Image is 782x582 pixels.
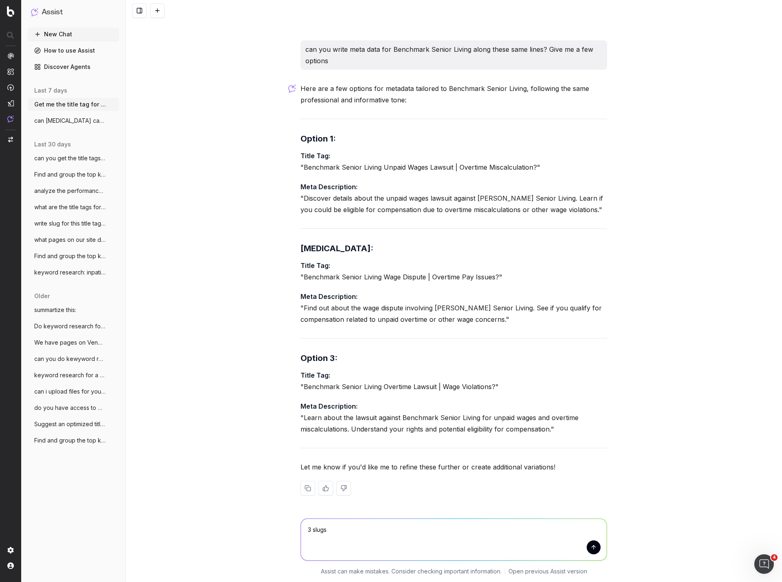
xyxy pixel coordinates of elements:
span: do you have access to my SEM Rush data [34,404,106,412]
span: Find and group the top keywords for acco [34,436,106,445]
p: "Discover details about the unpaid wages lawsuit against [PERSON_NAME] Senior Living. Learn if yo... [300,181,607,215]
button: do you have access to my SEM Rush data [28,401,119,414]
img: Setting [7,547,14,553]
img: Assist [31,8,38,16]
strong: Option 1: [300,134,336,144]
strong: Meta Description: [300,183,358,191]
span: 😐 [134,498,146,514]
p: Here are a few options for metadata tailored to Benchmark Senior Living, following the same profe... [300,83,607,106]
img: Switch project [8,137,13,142]
p: "Benchmark Senior Living Wage Dispute | Overtime Pay Issues?" [300,260,607,283]
strong: Meta Description: [300,402,358,410]
span: older [34,292,50,300]
button: can i upload files for you to analyze [28,385,119,398]
span: write slug for this title tag: Starwood [34,219,106,228]
span: Suggest an optimized title and descripti [34,420,106,428]
button: Do keyword research for a lawsuit invest [28,320,119,333]
span: keyword research: inpatient rehab [34,268,106,277]
span: Do keyword research for a lawsuit invest [34,322,106,330]
a: Open previous Assist version [508,567,587,575]
span: Get me the title tag for the Arcadia ove [34,100,106,108]
span: 😃 [155,498,167,514]
a: Open in help center [108,524,173,531]
img: My account [7,562,14,569]
button: analyze the performance of our page on s [28,184,119,197]
button: go back [5,3,21,19]
span: last 7 days [34,86,67,95]
h1: Assist [42,7,63,18]
button: Get me the title tag for the Arcadia ove [28,98,119,111]
button: summartize this: [28,303,119,316]
span: neutral face reaction [130,498,151,514]
button: write slug for this title tag: Starwood [28,217,119,230]
div: Did this answer your question? [10,489,271,498]
span: 😞 [113,498,125,514]
p: Let me know if you'd like me to refine these further or create additional variations! [300,461,607,473]
iframe: Intercom live chat [754,554,774,574]
img: Botify logo [7,6,14,17]
strong: Option 3: [300,353,338,363]
button: Suggest an optimized title and descripti [28,418,119,431]
img: Analytics [7,53,14,59]
p: "Benchmark Senior Living Unpaid Wages Lawsuit | Overtime Miscalculation?" [300,150,607,173]
span: analyze the performance of our page on s [34,187,106,195]
p: "Benchmark Senior Living Overtime Lawsuit | Wage Violations?" [300,370,607,392]
button: Collapse window [245,3,261,19]
img: Activation [7,84,14,91]
button: keyword research: inpatient rehab [28,266,119,279]
a: How to use Assist [28,44,119,57]
button: what are the title tags for pages dealin [28,201,119,214]
span: Find and group the top keywords for [PERSON_NAME] [34,170,106,179]
span: what pages on our site deal with shift d [34,236,106,244]
p: "Learn about the lawsuit against Benchmark Senior Living for unpaid wages and overtime miscalcula... [300,401,607,435]
button: Find and group the top keywords for sta [28,250,119,263]
strong: Meta Description: [300,292,358,301]
button: can you get the title tags for all pages [28,152,119,165]
button: New Chat [28,28,119,41]
span: last 30 days [34,140,71,148]
img: Assist [7,115,14,122]
img: Intelligence [7,68,14,75]
button: keyword research for a page about a mass [28,369,119,382]
span: disappointed reaction [108,498,130,514]
strong: Title Tag: [300,371,330,379]
button: Find and group the top keywords for [PERSON_NAME] [28,168,119,181]
span: We have pages on Venmo and CashApp refer [34,339,106,347]
p: "Find out about the wage dispute involving [PERSON_NAME] Senior Living. See if you qualify for co... [300,291,607,325]
button: can [MEDICAL_DATA] cause [MEDICAL_DATA] 64 [MEDICAL_DATA] cl [28,114,119,127]
button: We have pages on Venmo and CashApp refer [28,336,119,349]
img: Botify assist logo [288,84,296,93]
span: summartize this: [34,306,76,314]
span: can i upload files for you to analyze [34,387,106,396]
button: Assist [31,7,116,18]
strong: Title Tag: [300,152,330,160]
p: can you write meta data for Benchmark Senior Living along these same lines? Give me a few options [305,44,602,66]
strong: [MEDICAL_DATA]: [300,243,373,253]
span: what are the title tags for pages dealin [34,203,106,211]
span: keyword research for a page about a mass [34,371,106,379]
span: can you do kewyword research for this pa [34,355,106,363]
span: 4 [771,554,778,561]
span: smiley reaction [151,498,172,514]
button: can you do kewyword research for this pa [28,352,119,365]
strong: Title Tag: [300,261,330,270]
textarea: 3 slugs [301,519,607,560]
a: Discover Agents [28,60,119,73]
p: Assist can make mistakes. Consider checking important information. [321,567,501,575]
span: can [MEDICAL_DATA] cause [MEDICAL_DATA] 64 [MEDICAL_DATA] cl [34,117,106,125]
button: Find and group the top keywords for acco [28,434,119,447]
img: Studio [7,100,14,106]
div: Close [261,3,275,18]
span: Find and group the top keywords for sta [34,252,106,260]
button: what pages on our site deal with shift d [28,233,119,246]
span: can you get the title tags for all pages [34,154,106,162]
